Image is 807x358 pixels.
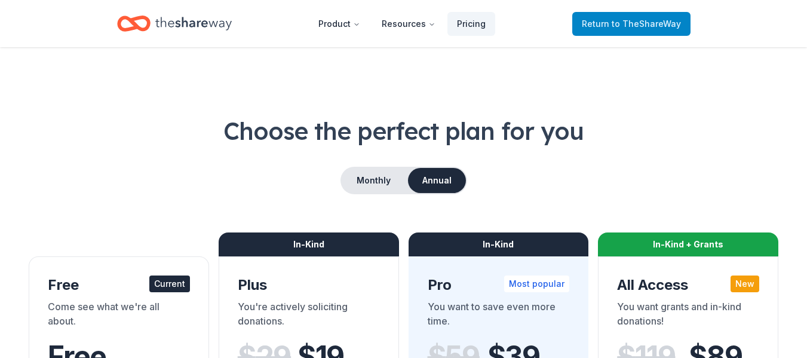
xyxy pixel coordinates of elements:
div: Most popular [504,276,569,292]
button: Annual [408,168,466,193]
div: You want grants and in-kind donations! [617,299,759,333]
div: In-Kind [409,232,589,256]
div: You want to save even more time. [428,299,570,333]
div: Current [149,276,190,292]
span: to TheShareWay [612,19,681,29]
nav: Main [309,10,495,38]
div: Come see what we're all about. [48,299,190,333]
button: Resources [372,12,445,36]
div: Pro [428,276,570,295]
div: In-Kind + Grants [598,232,778,256]
div: Free [48,276,190,295]
span: Return [582,17,681,31]
div: In-Kind [219,232,399,256]
div: You're actively soliciting donations. [238,299,380,333]
a: Pricing [447,12,495,36]
div: Plus [238,276,380,295]
button: Monthly [342,168,406,193]
div: New [731,276,759,292]
h1: Choose the perfect plan for you [29,114,778,148]
div: All Access [617,276,759,295]
a: Home [117,10,232,38]
button: Product [309,12,370,36]
a: Returnto TheShareWay [572,12,691,36]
